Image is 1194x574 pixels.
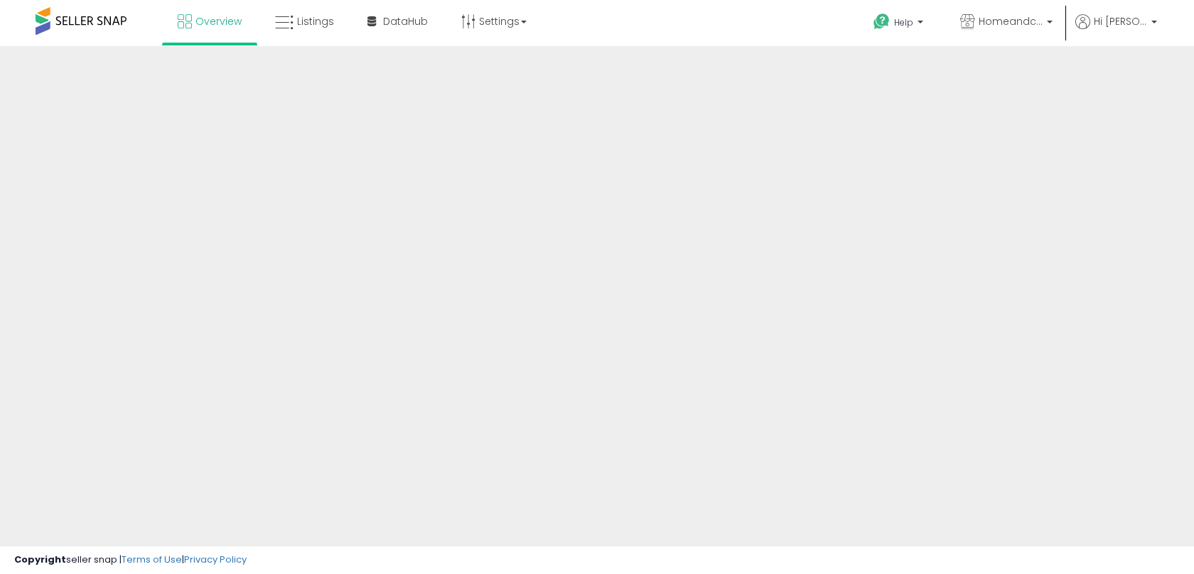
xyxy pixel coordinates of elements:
[979,14,1043,28] span: Homeandcountryusa
[14,553,66,566] strong: Copyright
[383,14,428,28] span: DataHub
[14,553,247,567] div: seller snap | |
[195,14,242,28] span: Overview
[862,2,937,46] a: Help
[122,553,182,566] a: Terms of Use
[873,13,891,31] i: Get Help
[894,16,913,28] span: Help
[1075,14,1157,46] a: Hi [PERSON_NAME]
[184,553,247,566] a: Privacy Policy
[1094,14,1147,28] span: Hi [PERSON_NAME]
[297,14,334,28] span: Listings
